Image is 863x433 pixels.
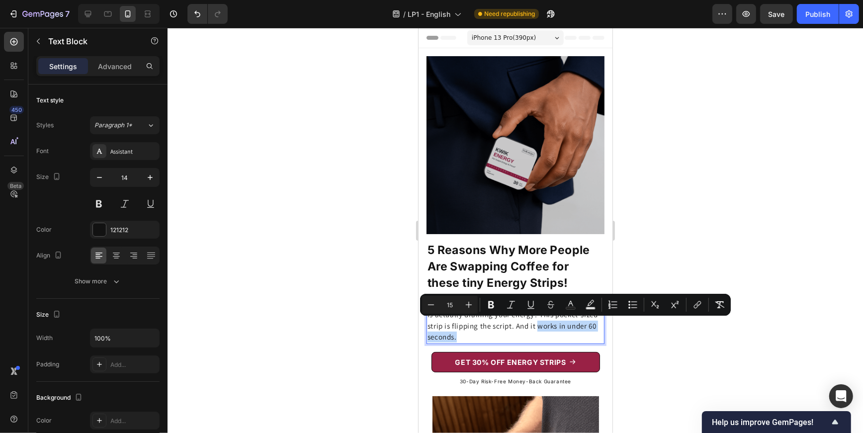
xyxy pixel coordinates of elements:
div: Open Intercom Messenger [829,384,853,408]
button: Publish [797,4,839,24]
div: Padding [36,360,59,369]
button: Paragraph 1* [90,116,160,134]
div: Add... [110,417,157,426]
div: Align [36,249,64,262]
div: Add... [110,360,157,369]
div: Undo/Redo [187,4,228,24]
span: LP1 - English [408,9,450,19]
div: 121212 [110,226,157,235]
div: Publish [805,9,830,19]
span: Save [769,10,785,18]
iframe: Design area [419,28,612,433]
p: Advanced [98,61,132,72]
div: Color [36,416,52,425]
div: Assistant [110,147,157,156]
div: Background [36,391,85,405]
div: Show more [75,276,121,286]
button: Show more [36,272,160,290]
div: Size [36,171,63,184]
span: Paragraph 1* [94,121,132,130]
button: 7 [4,4,74,24]
div: Beta [7,182,24,190]
p: 7 [65,8,70,20]
span: Need republishing [484,9,535,18]
button: Show survey - Help us improve GemPages! [712,416,841,428]
div: Editor contextual toolbar [420,294,731,316]
div: Color [36,225,52,234]
div: Width [36,334,53,343]
input: Auto [90,329,159,347]
div: Font [36,147,49,156]
span: Help us improve GemPages! [712,418,829,427]
button: Save [760,4,793,24]
span: / [403,9,406,19]
div: Size [36,308,63,322]
div: 450 [9,106,24,114]
div: Styles [36,121,54,130]
p: Text Block [48,35,133,47]
div: Text style [36,96,64,105]
p: Settings [49,61,77,72]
